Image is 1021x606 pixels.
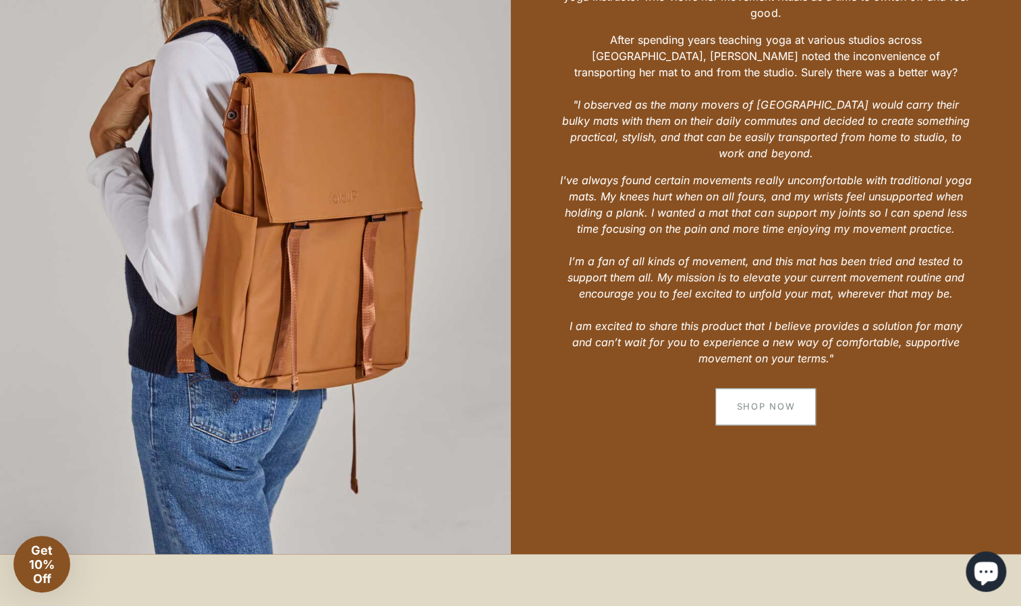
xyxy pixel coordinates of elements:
[560,32,972,161] p: After spending years teaching yoga at various studios across [GEOGRAPHIC_DATA], [PERSON_NAME] not...
[29,543,55,586] span: Get 10% Off
[560,173,971,365] em: I've always found certain movements really uncomfortable with traditional yoga mats. My knees hur...
[13,536,70,593] div: Get 10% Off
[715,388,816,424] a: Shop Now
[562,98,970,160] em: "I observed as the many movers of [GEOGRAPHIC_DATA] would carry their bulky mats with them on the...
[962,551,1010,595] inbox-online-store-chat: Shopify online store chat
